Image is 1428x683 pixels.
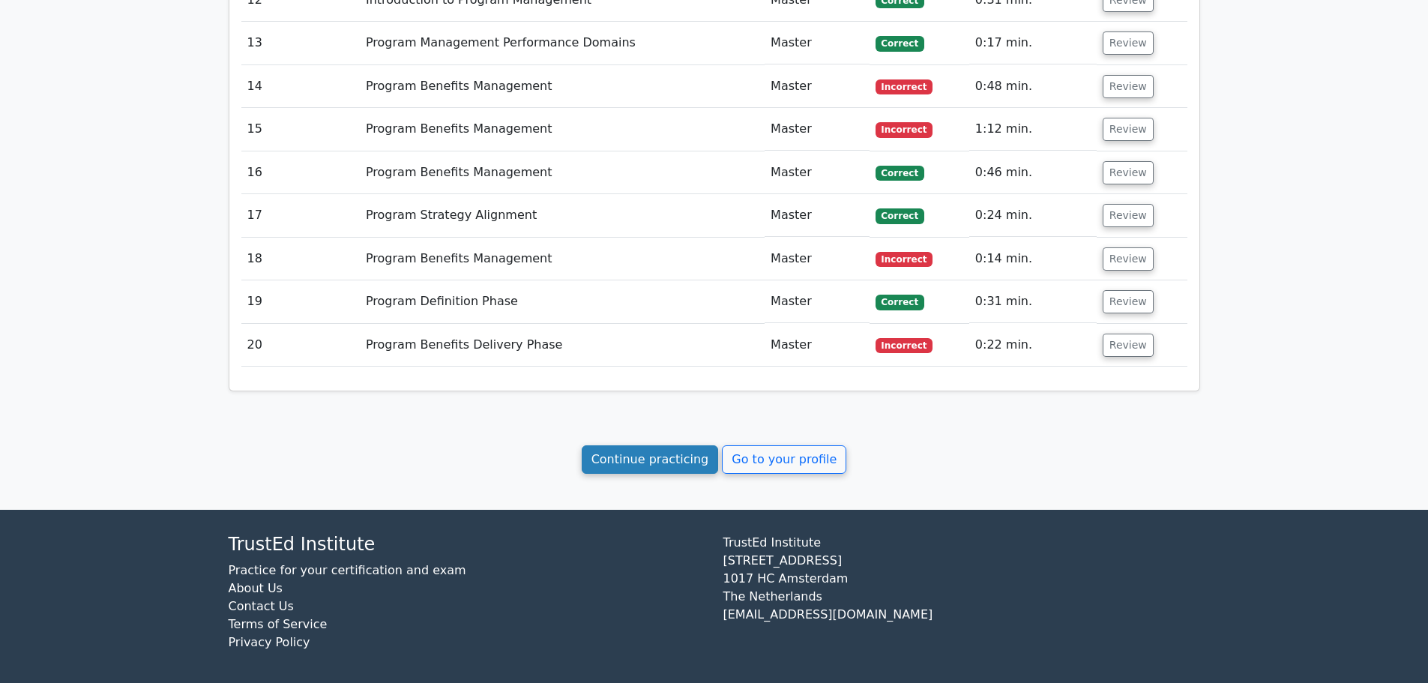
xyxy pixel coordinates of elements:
td: 0:22 min. [969,324,1097,367]
td: 0:48 min. [969,65,1097,108]
td: Program Management Performance Domains [360,22,765,64]
td: 13 [241,22,360,64]
td: Master [765,65,869,108]
span: Incorrect [876,122,933,137]
span: Correct [876,166,924,181]
td: Master [765,324,869,367]
button: Review [1103,247,1154,271]
td: Program Benefits Management [360,238,765,280]
span: Correct [876,295,924,310]
td: Master [765,151,869,194]
button: Review [1103,118,1154,141]
button: Review [1103,204,1154,227]
td: 0:46 min. [969,151,1097,194]
td: 0:17 min. [969,22,1097,64]
a: Go to your profile [722,445,846,474]
td: 16 [241,151,360,194]
span: Incorrect [876,338,933,353]
td: Master [765,22,869,64]
td: 14 [241,65,360,108]
td: Master [765,238,869,280]
a: Contact Us [229,599,294,613]
button: Review [1103,31,1154,55]
td: 15 [241,108,360,151]
button: Review [1103,290,1154,313]
td: Program Strategy Alignment [360,194,765,237]
span: Correct [876,36,924,51]
button: Review [1103,75,1154,98]
a: About Us [229,581,283,595]
a: Continue practicing [582,445,719,474]
td: 1:12 min. [969,108,1097,151]
button: Review [1103,334,1154,357]
td: 0:31 min. [969,280,1097,323]
td: Program Benefits Management [360,151,765,194]
td: 0:24 min. [969,194,1097,237]
span: Incorrect [876,252,933,267]
td: 17 [241,194,360,237]
td: 19 [241,280,360,323]
td: Program Benefits Delivery Phase [360,324,765,367]
td: Master [765,108,869,151]
td: Program Benefits Management [360,65,765,108]
a: Practice for your certification and exam [229,563,466,577]
div: TrustEd Institute [STREET_ADDRESS] 1017 HC Amsterdam The Netherlands [EMAIL_ADDRESS][DOMAIN_NAME] [714,534,1209,664]
a: Terms of Service [229,617,328,631]
button: Review [1103,161,1154,184]
td: 20 [241,324,360,367]
td: Master [765,280,869,323]
a: Privacy Policy [229,635,310,649]
span: Incorrect [876,79,933,94]
td: Program Definition Phase [360,280,765,323]
td: 18 [241,238,360,280]
span: Correct [876,208,924,223]
h4: TrustEd Institute [229,534,705,556]
td: Master [765,194,869,237]
td: 0:14 min. [969,238,1097,280]
td: Program Benefits Management [360,108,765,151]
